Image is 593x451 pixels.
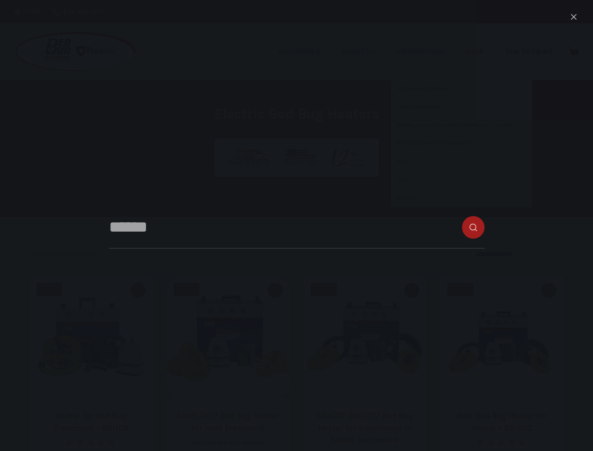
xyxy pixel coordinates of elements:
button: Open LiveChat chat widget [8,4,36,32]
a: Blog [391,153,532,171]
button: Quick view toggle [268,283,283,298]
a: Bed Bug Heat Treatment Pre-Project Checklist [391,117,532,134]
select: Shop order [469,245,563,264]
a: Instructional Videos [391,80,532,98]
a: Best Bed Bug Heater for Hotels - BBHD12 [440,276,563,399]
span: SALE [311,283,337,296]
a: BBHD Pro7 Bed Bug Heater for Heat Treatment [177,411,279,433]
a: Heater for Bed Bug Treatment – BBHD8 [54,411,129,433]
a: Policies [391,189,532,207]
a: Shop [460,23,499,80]
button: Search [572,8,579,16]
a: BBHD Pro7 Bed Bug Heater for Heat Treatment [167,276,290,399]
a: Bed Bug Heater Comparison [391,134,532,152]
a: BBHD12-265/277 Bed Bug Heater for treatments in hotels and motels [316,411,413,444]
p: Showing all 10 results [30,250,96,258]
span: SALE [174,283,200,296]
button: Quick view toggle [541,283,556,298]
a: About Us [335,23,391,80]
h1: Electric Bed Bug Heaters [121,103,473,124]
a: Industries [272,23,335,80]
img: Prevsol/Bed Bug Heat Doctor [14,31,137,73]
a: Heater for Bed Bug Treatment - BBHD8 [30,276,153,399]
a: Information [391,23,460,80]
div: Rated 4.67 out of 5 [66,439,116,446]
button: Quick view toggle [131,283,146,298]
a: Electric Bed Bug Heaters [192,440,265,446]
a: Best Bed Bug Heater for Hotels – BBHD12 [457,411,547,433]
button: Quick view toggle [404,283,419,298]
a: BBHD12-265/277 Bed Bug Heater for treatments in hotels and motels [304,276,427,399]
a: FAQ’s [391,171,532,189]
nav: Primary [272,23,559,80]
span: SALE [447,283,473,296]
a: Lease Information [391,98,532,116]
a: Our Reviews [499,23,559,80]
span: SALE [37,283,62,296]
div: Rated 5.00 out of 5 [477,439,527,446]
